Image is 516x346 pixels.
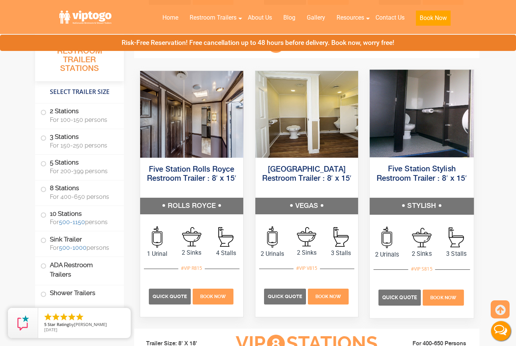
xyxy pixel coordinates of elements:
[50,142,115,149] span: For 150-250 persons
[307,292,349,300] a: Book Now
[74,321,107,327] span: [PERSON_NAME]
[370,250,405,259] span: 2 Urinals
[149,292,192,300] a: Quick Quote
[147,166,236,183] a: Five Station Rolls Royce Restroom Trailer : 8′ x 15′
[255,249,290,258] span: 2 Urinals
[140,71,243,158] img: Full view of five station restroom trailer with two separate doors for men and women
[200,294,226,299] span: Book Now
[50,218,115,226] span: For persons
[431,295,457,300] span: Book Now
[184,9,242,26] a: Restroom Trailers
[75,312,84,321] li: 
[50,244,115,251] span: For persons
[315,294,341,299] span: Book Now
[382,226,392,248] img: an icon of urinal
[182,227,201,246] img: an icon of sink
[422,293,465,300] a: Book Now
[242,9,278,26] a: About Us
[40,155,119,178] label: 5 Stations
[40,257,119,283] label: ADA Restroom Trailers
[43,312,53,321] li: 
[382,294,417,300] span: Quick Quote
[40,231,119,255] label: Sink Trailer
[268,294,302,299] span: Quick Quote
[40,206,119,229] label: 10 Stations
[255,198,358,214] h5: VEGAS
[59,312,68,321] li: 
[334,227,349,247] img: an icon of stall
[40,129,119,152] label: 3 Stations
[449,227,464,247] img: an icon of stall
[178,263,205,273] div: #VIP R815
[267,226,278,248] img: an icon of urinal
[50,168,115,175] span: For 200-399 persons
[370,198,474,214] h5: STYLISH
[370,9,410,26] a: Contact Us
[140,249,175,258] span: 1 Urinal
[262,166,352,183] a: [GEOGRAPHIC_DATA] Restroom Trailer : 8′ x 15′
[324,249,358,258] span: 3 Stalls
[44,322,125,328] span: by
[209,249,243,258] span: 4 Stalls
[50,193,115,200] span: For 400-650 persons
[331,9,370,26] a: Resources
[278,9,301,26] a: Blog
[44,327,57,332] span: [DATE]
[294,263,320,273] div: #VIP V815
[192,292,235,300] a: Book Now
[218,227,233,247] img: an icon of stall
[40,180,119,204] label: 8 Stations
[379,293,422,300] a: Quick Quote
[370,69,474,157] img: Full view of five station restroom trailer with two separate doors for men and women
[486,316,516,346] button: Live Chat
[15,315,31,331] img: Review Rating
[175,248,209,257] span: 2 Sinks
[264,292,307,300] a: Quick Quote
[40,103,119,127] label: 2 Stations
[405,249,439,258] span: 2 Sinks
[410,9,456,30] a: Book Now
[35,85,124,99] h4: Select Trailer Size
[416,11,451,26] button: Book Now
[50,116,115,123] span: For 100-150 persons
[157,9,184,26] a: Home
[408,264,435,274] div: #VIP S815
[255,71,358,158] img: Full view of five station restroom trailer with two separate doors for men and women
[439,249,474,258] span: 3 Stalls
[153,294,187,299] span: Quick Quote
[152,226,162,248] img: an icon of urinal
[290,248,324,257] span: 2 Sinks
[59,218,85,226] a: 500-1150
[48,321,69,327] span: Star Rating
[140,198,243,214] h5: ROLLS ROYCE
[297,227,316,246] img: an icon of sink
[224,34,389,54] h3: VIP Stations
[51,312,60,321] li: 
[67,312,76,321] li: 
[301,9,331,26] a: Gallery
[44,321,46,327] span: 5
[59,244,87,251] a: 500-1000
[40,285,119,301] label: Shower Trailers
[35,36,124,81] h3: All Portable Restroom Trailer Stations
[412,228,432,247] img: an icon of sink
[377,165,467,182] a: Five Station Stylish Restroom Trailer : 8′ x 15′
